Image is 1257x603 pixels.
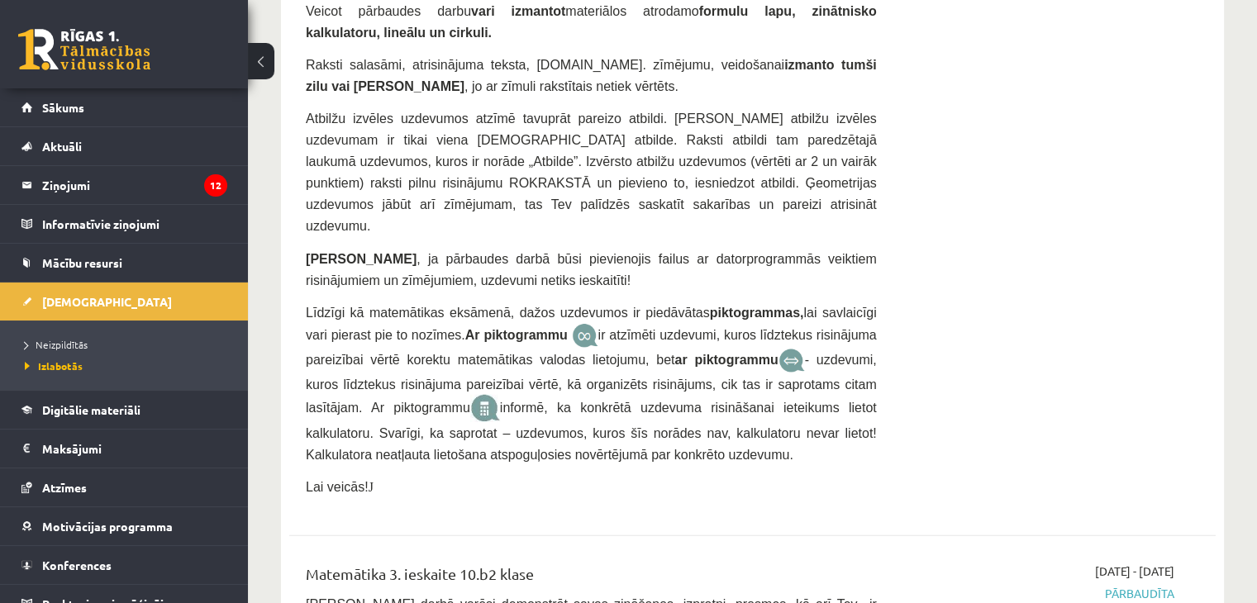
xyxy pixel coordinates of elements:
img: wKvN42sLe3LLwAAAABJRU5ErkJggg== [778,349,805,373]
img: JfuEzvunn4EvwAAAAASUVORK5CYII= [572,323,598,349]
span: J [369,480,374,494]
b: piktogrammas, [710,306,804,320]
a: Digitālie materiāli [21,391,227,429]
span: Lai veicās! [306,480,369,494]
a: Sākums [21,88,227,126]
legend: Informatīvie ziņojumi [42,205,227,243]
i: 12 [204,174,227,197]
span: Mācību resursi [42,255,122,270]
legend: Ziņojumi [42,166,227,204]
span: Sākums [42,100,84,115]
a: Konferences [21,546,227,584]
span: Konferences [42,558,112,572]
span: Līdzīgi kā matemātikas eksāmenā, dažos uzdevumos ir piedāvātas lai savlaicīgi vari pierast pie to... [306,306,877,462]
span: Pārbaudīta [902,585,1174,602]
a: Motivācijas programma [21,507,227,545]
span: Digitālie materiāli [42,402,140,417]
span: Izlabotās [25,359,83,373]
span: Aktuāli [42,139,82,154]
span: , ja pārbaudes darbā būsi pievienojis failus ar datorprogrammās veiktiem risinājumiem un zīmējumi... [306,252,877,287]
span: [DEMOGRAPHIC_DATA] [42,294,172,309]
b: tumši zilu vai [PERSON_NAME] [306,58,877,93]
span: Neizpildītās [25,338,88,351]
span: Atbilžu izvēles uzdevumos atzīmē tavuprāt pareizo atbildi. [PERSON_NAME] atbilžu izvēles uzdevuma... [306,112,877,233]
a: [DEMOGRAPHIC_DATA] [21,283,227,320]
b: vari izmantot [471,4,565,18]
span: [PERSON_NAME] [306,252,417,266]
b: izmanto [784,58,834,72]
img: 9k= [470,395,500,422]
a: Ziņojumi12 [21,166,227,204]
span: Motivācijas programma [42,519,173,534]
b: formulu lapu, zinātnisko kalkulatoru, lineālu un cirkuli. [306,4,877,40]
a: Maksājumi [21,430,227,468]
span: Veicot pārbaudes darbu materiālos atrodamo [306,4,877,40]
b: Ar piktogrammu [465,328,568,342]
span: Raksti salasāmi, atrisinājuma teksta, [DOMAIN_NAME]. zīmējumu, veidošanai , jo ar zīmuli rakstīta... [306,58,877,93]
span: Atzīmes [42,480,87,495]
a: Aktuāli [21,127,227,165]
a: Atzīmes [21,468,227,506]
a: Informatīvie ziņojumi [21,205,227,243]
span: [DATE] - [DATE] [1095,563,1174,580]
legend: Maksājumi [42,430,227,468]
a: Rīgas 1. Tālmācības vidusskola [18,29,150,70]
a: Mācību resursi [21,244,227,282]
a: Izlabotās [25,358,231,373]
b: ar piktogrammu [674,353,778,367]
a: Neizpildītās [25,337,231,352]
div: Matemātika 3. ieskaite 10.b2 klase [306,563,877,593]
